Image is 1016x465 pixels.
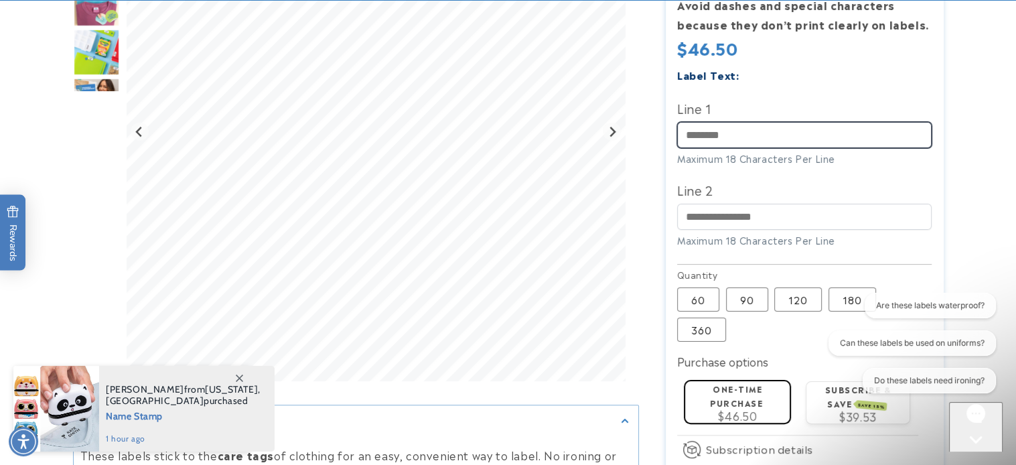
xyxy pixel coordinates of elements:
label: Line 1 [677,97,932,119]
span: $46.50 [718,407,757,423]
div: Go to slide 6 [73,78,120,125]
span: 1 hour ago [106,433,261,445]
span: Name Stamp [106,407,261,423]
div: Accessibility Menu [9,427,38,456]
div: Maximum 18 Characters Per Line [677,151,932,165]
div: Maximum 18 Characters Per Line [677,233,932,247]
span: SAVE 15% [856,400,887,411]
label: Label Text: [677,67,739,82]
label: Line 2 [677,179,932,200]
button: Next slide [603,123,621,141]
iframe: Gorgias live chat conversation starters [817,293,1003,405]
button: Previous slide [131,123,149,141]
label: 180 [828,287,876,312]
span: [US_STATE] [205,383,258,395]
span: [PERSON_NAME] [106,383,184,395]
iframe: Gorgias live chat messenger [949,402,1003,452]
legend: Quantity [677,268,719,281]
label: 360 [677,318,726,342]
span: $39.53 [839,408,877,424]
strong: care tags [218,447,274,463]
div: Go to slide 5 [73,29,120,76]
label: 120 [774,287,822,312]
label: 60 [677,287,719,312]
label: One-time purchase [710,383,763,409]
span: [GEOGRAPHIC_DATA] [106,395,204,407]
label: Purchase options [677,353,768,369]
summary: Description [74,405,638,436]
span: Rewards [7,206,19,261]
span: Subscription details [706,441,813,457]
span: from , purchased [106,384,261,407]
span: $46.50 [677,36,738,60]
label: 90 [726,287,768,312]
